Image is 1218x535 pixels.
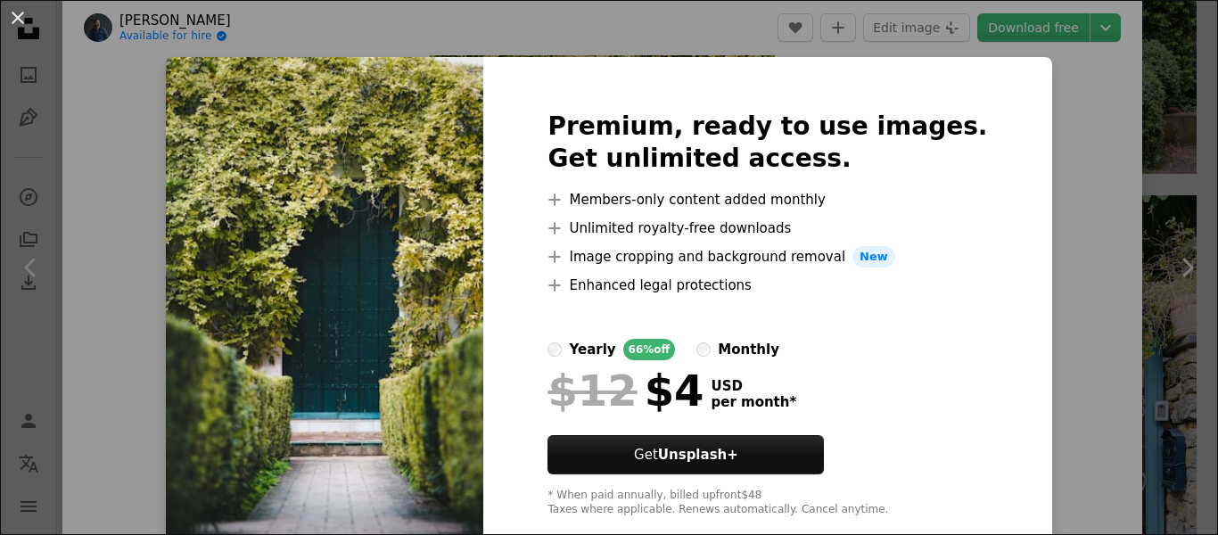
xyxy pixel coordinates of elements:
div: * When paid annually, billed upfront $48 Taxes where applicable. Renews automatically. Cancel any... [547,489,987,517]
span: $12 [547,367,637,414]
span: per month * [711,394,796,410]
button: GetUnsplash+ [547,435,824,474]
span: New [852,246,895,267]
li: Image cropping and background removal [547,246,987,267]
input: yearly66%off [547,342,562,357]
li: Enhanced legal protections [547,275,987,296]
div: monthly [718,339,779,360]
div: $4 [547,367,704,414]
span: USD [711,378,796,394]
div: 66% off [623,339,676,360]
strong: Unsplash+ [658,447,738,463]
li: Unlimited royalty-free downloads [547,218,987,239]
li: Members-only content added monthly [547,189,987,210]
h2: Premium, ready to use images. Get unlimited access. [547,111,987,175]
input: monthly [696,342,711,357]
div: yearly [569,339,615,360]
